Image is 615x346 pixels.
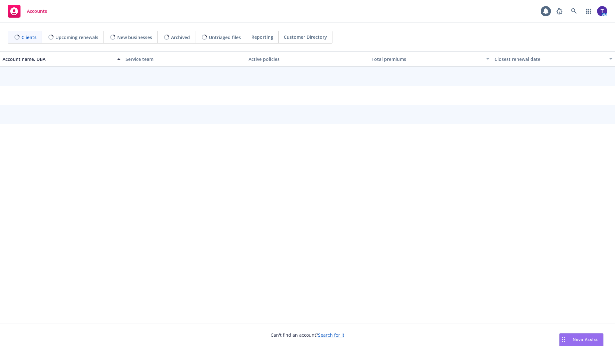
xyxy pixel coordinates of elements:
button: Active policies [246,51,369,67]
span: Upcoming renewals [55,34,98,41]
img: photo [597,6,607,16]
div: Total premiums [372,56,482,62]
div: Account name, DBA [3,56,113,62]
a: Switch app [582,5,595,18]
a: Search for it [318,332,344,338]
span: Untriaged files [209,34,241,41]
span: Clients [21,34,37,41]
div: Service team [126,56,243,62]
div: Closest renewal date [495,56,605,62]
a: Accounts [5,2,50,20]
span: Accounts [27,9,47,14]
div: Drag to move [560,334,568,346]
span: New businesses [117,34,152,41]
span: Customer Directory [284,34,327,40]
button: Nova Assist [559,333,603,346]
span: Can't find an account? [271,332,344,338]
button: Service team [123,51,246,67]
a: Report a Bug [553,5,566,18]
span: Archived [171,34,190,41]
a: Search [568,5,580,18]
button: Closest renewal date [492,51,615,67]
button: Total premiums [369,51,492,67]
div: Active policies [249,56,366,62]
span: Reporting [251,34,273,40]
span: Nova Assist [573,337,598,342]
